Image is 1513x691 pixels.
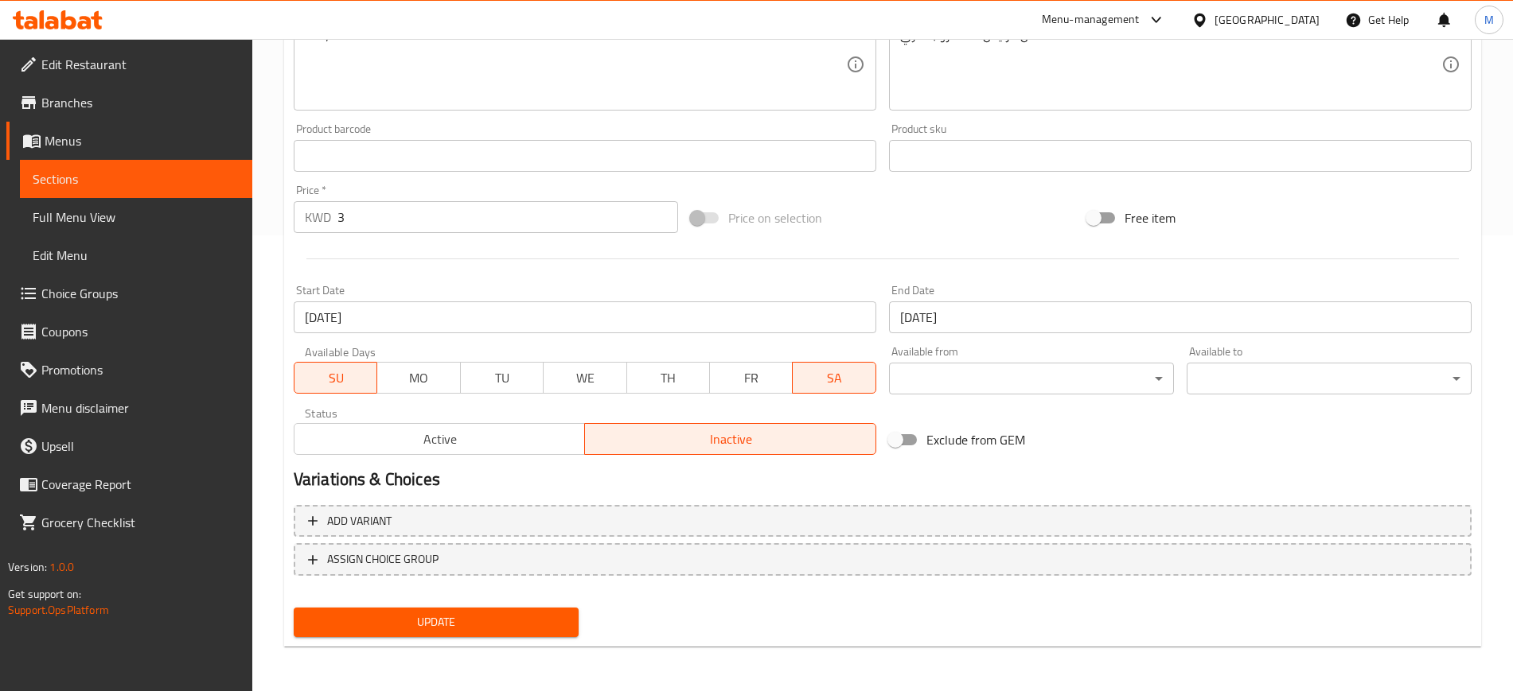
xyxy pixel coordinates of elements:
[591,428,870,451] span: Inactive
[926,430,1025,449] span: Exclude from GEM
[41,398,240,417] span: Menu disclaimer
[41,55,240,74] span: Edit Restaurant
[799,367,869,390] span: SA
[6,274,252,313] a: Choice Groups
[305,208,331,227] p: KWD
[543,362,626,394] button: WE
[20,236,252,274] a: Edit Menu
[41,322,240,341] span: Coupons
[889,363,1174,394] div: ​
[301,367,371,390] span: SU
[33,246,240,265] span: Edit Menu
[6,465,252,503] a: Coverage Report
[294,608,579,637] button: Update
[550,367,620,390] span: WE
[8,584,81,604] span: Get support on:
[41,513,240,532] span: Grocery Checklist
[305,27,846,103] textarea: Arayes + Soft Drink
[327,511,392,531] span: Add variant
[1125,208,1176,227] span: Free item
[327,549,439,569] span: ASSIGN CHOICE GROUP
[1187,363,1472,394] div: ​
[1042,10,1140,29] div: Menu-management
[8,557,47,577] span: Version:
[20,160,252,198] a: Sections
[294,468,1472,491] h2: Variations & Choices
[294,362,377,394] button: SU
[294,505,1472,538] button: Add variant
[889,140,1472,172] input: Please enter product sku
[709,362,793,394] button: FR
[41,360,240,379] span: Promotions
[384,367,454,390] span: MO
[6,122,252,160] a: Menus
[294,423,586,455] button: Active
[294,140,876,172] input: Please enter product barcode
[1215,11,1320,29] div: [GEOGRAPHIC_DATA]
[467,367,537,390] span: TU
[634,367,704,390] span: TH
[900,27,1441,103] textarea: صحن عرايس + مشروب غازي
[45,131,240,150] span: Menus
[6,313,252,351] a: Coupons
[584,423,876,455] button: Inactive
[294,543,1472,576] button: ASSIGN CHOICE GROUP
[33,208,240,227] span: Full Menu View
[6,503,252,542] a: Grocery Checklist
[301,428,579,451] span: Active
[376,362,460,394] button: MO
[6,351,252,389] a: Promotions
[716,367,786,390] span: FR
[6,45,252,83] a: Edit Restaurant
[20,198,252,236] a: Full Menu View
[792,362,875,394] button: SA
[1484,11,1494,29] span: M
[41,475,240,494] span: Coverage Report
[6,83,252,122] a: Branches
[41,437,240,456] span: Upsell
[41,284,240,303] span: Choice Groups
[8,600,109,620] a: Support.OpsPlatform
[6,427,252,465] a: Upsell
[306,612,566,632] span: Update
[49,557,74,577] span: 1.0.0
[728,208,822,227] span: Price on selection
[626,362,710,394] button: TH
[337,201,678,233] input: Please enter price
[460,362,544,394] button: TU
[33,169,240,188] span: Sections
[6,389,252,427] a: Menu disclaimer
[41,93,240,112] span: Branches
